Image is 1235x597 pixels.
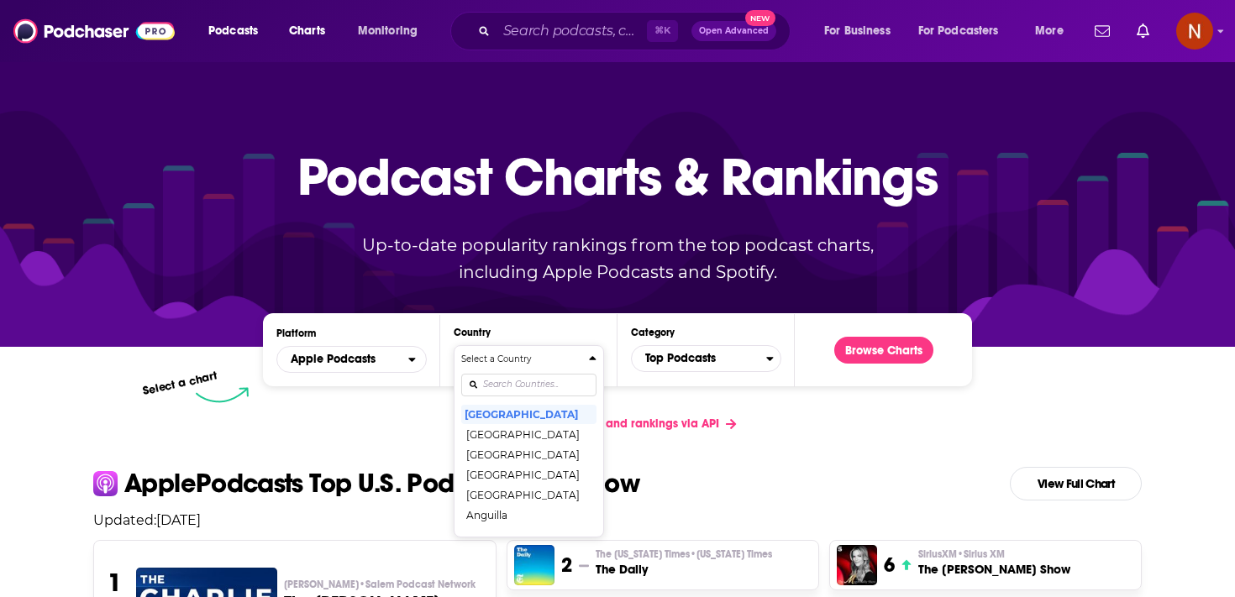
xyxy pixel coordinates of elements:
[1023,18,1085,45] button: open menu
[124,470,639,497] p: Apple Podcasts Top U.S. Podcasts Right Now
[328,232,907,285] p: Up-to-date popularity rankings from the top podcast charts, including Apple Podcasts and Spotify.
[297,122,938,231] p: Podcast Charts & Rankings
[690,548,772,560] span: • [US_STATE] Times
[461,484,596,505] button: [GEOGRAPHIC_DATA]
[631,345,781,372] button: Categories
[498,416,719,431] span: Get podcast charts and rankings via API
[276,346,427,373] h2: Platforms
[289,19,325,43] span: Charts
[918,19,999,43] span: For Podcasters
[461,444,596,464] button: [GEOGRAPHIC_DATA]
[461,355,582,364] h4: Select a Country
[291,353,376,365] span: Apple Podcasts
[208,19,258,43] span: Podcasts
[907,18,1023,45] button: open menu
[884,552,895,578] h3: 6
[359,579,476,590] span: • Salem Podcast Network
[461,505,596,525] button: Anguilla
[957,548,1005,560] span: • Sirius XM
[196,387,249,403] img: select arrow
[812,18,912,45] button: open menu
[1010,467,1142,500] a: View Full Chart
[596,547,772,561] span: The [US_STATE] Times
[1130,17,1156,45] a: Show notifications dropdown
[1176,13,1213,50] span: Logged in as AdelNBM
[647,20,678,42] span: ⌘ K
[834,337,933,364] button: Browse Charts
[461,424,596,444] button: [GEOGRAPHIC_DATA]
[141,369,218,398] p: Select a chart
[485,403,749,444] a: Get podcast charts and rankings via API
[278,18,335,45] a: Charts
[13,15,175,47] img: Podchaser - Follow, Share and Rate Podcasts
[461,525,596,545] button: [GEOGRAPHIC_DATA]
[514,545,554,585] img: The Daily
[93,471,118,495] img: apple Icon
[497,18,647,45] input: Search podcasts, credits, & more...
[918,561,1070,578] h3: The [PERSON_NAME] Show
[466,12,807,50] div: Search podcasts, credits, & more...
[596,547,772,578] a: The [US_STATE] Times•[US_STATE] TimesThe Daily
[284,578,476,591] span: [PERSON_NAME]
[1035,19,1064,43] span: More
[284,578,483,591] p: Charlie Kirk • Salem Podcast Network
[918,547,1070,561] p: SiriusXM • Sirius XM
[461,374,596,396] input: Search Countries...
[197,18,280,45] button: open menu
[1088,17,1117,45] a: Show notifications dropdown
[691,21,776,41] button: Open AdvancedNew
[358,19,418,43] span: Monitoring
[699,27,769,35] span: Open Advanced
[461,404,596,424] button: [GEOGRAPHIC_DATA]
[80,512,1155,528] p: Updated: [DATE]
[561,552,572,578] h3: 2
[824,19,891,43] span: For Business
[461,464,596,484] button: [GEOGRAPHIC_DATA]
[837,545,877,585] img: The Megyn Kelly Show
[918,547,1070,578] a: SiriusXM•Sirius XMThe [PERSON_NAME] Show
[346,18,439,45] button: open menu
[1176,13,1213,50] img: User Profile
[596,547,772,561] p: The New York Times • New York Times
[276,346,427,373] button: open menu
[918,547,1005,561] span: SiriusXM
[596,561,772,578] h3: The Daily
[745,10,775,26] span: New
[632,344,766,373] span: Top Podcasts
[1176,13,1213,50] button: Show profile menu
[454,345,604,537] button: Countries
